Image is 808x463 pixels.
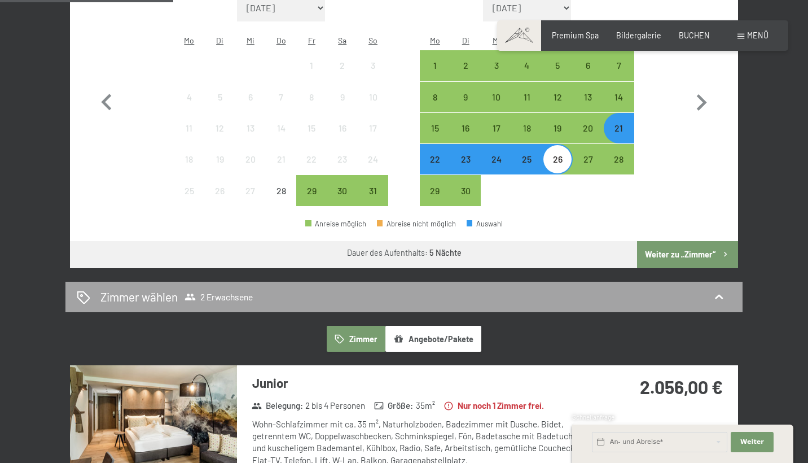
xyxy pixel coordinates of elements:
[328,93,357,121] div: 9
[297,93,326,121] div: 8
[174,82,204,112] div: Mon Aug 04 2025
[235,82,266,112] div: Anreise nicht möglich
[574,93,602,121] div: 13
[266,82,296,112] div: Anreise nicht möglich
[421,155,449,183] div: 22
[572,413,614,421] span: Schnellanfrage
[512,82,542,112] div: Anreise möglich
[174,144,204,174] div: Anreise nicht möglich
[296,175,327,206] div: Anreise möglich
[573,144,603,174] div: Sat Sep 27 2025
[296,50,327,81] div: Fri Aug 01 2025
[481,144,511,174] div: Wed Sep 24 2025
[236,124,265,152] div: 13
[450,113,481,143] div: Anreise möglich
[637,241,738,268] button: Weiter zu „Zimmer“
[574,61,602,89] div: 6
[481,82,511,112] div: Wed Sep 10 2025
[235,82,266,112] div: Wed Aug 06 2025
[450,144,481,174] div: Tue Sep 23 2025
[174,144,204,174] div: Mon Aug 18 2025
[267,186,295,215] div: 28
[513,124,541,152] div: 18
[450,175,481,206] div: Tue Sep 30 2025
[430,36,440,45] abbr: Montag
[420,82,450,112] div: Mon Sep 08 2025
[235,144,266,174] div: Anreise nicht möglich
[296,144,327,174] div: Anreise nicht möglich
[184,36,194,45] abbr: Montag
[420,50,450,81] div: Anreise möglich
[297,61,326,89] div: 1
[327,113,358,143] div: Sat Aug 16 2025
[266,175,296,206] div: Thu Aug 28 2025
[420,82,450,112] div: Anreise möglich
[358,50,388,81] div: Anreise nicht möglich
[512,113,542,143] div: Thu Sep 18 2025
[185,291,253,303] span: 2 Erwachsene
[328,124,357,152] div: 16
[542,144,573,174] div: Anreise möglich
[513,93,541,121] div: 11
[443,400,544,412] strong: Nur noch 1 Zimmer frei.
[296,113,327,143] div: Fri Aug 15 2025
[420,175,450,206] div: Mon Sep 29 2025
[358,113,388,143] div: Anreise nicht möglich
[604,144,634,174] div: Sun Sep 28 2025
[542,82,573,112] div: Anreise möglich
[679,30,710,40] span: BUCHEN
[512,113,542,143] div: Anreise möglich
[327,144,358,174] div: Anreise nicht möglich
[204,144,235,174] div: Anreise nicht möglich
[204,144,235,174] div: Tue Aug 19 2025
[377,220,456,228] div: Abreise nicht möglich
[235,113,266,143] div: Anreise nicht möglich
[267,93,295,121] div: 7
[513,61,541,89] div: 4
[574,124,602,152] div: 20
[573,82,603,112] div: Sat Sep 13 2025
[467,220,503,228] div: Auswahl
[451,124,480,152] div: 16
[359,186,387,215] div: 31
[543,155,572,183] div: 26
[305,400,365,412] span: 2 bis 4 Personen
[420,113,450,143] div: Anreise möglich
[640,376,723,398] strong: 2.056,00 €
[552,30,599,40] a: Premium Spa
[235,144,266,174] div: Wed Aug 20 2025
[450,50,481,81] div: Tue Sep 02 2025
[174,113,204,143] div: Anreise nicht möglich
[204,113,235,143] div: Anreise nicht möglich
[604,82,634,112] div: Sun Sep 14 2025
[359,93,387,121] div: 10
[204,175,235,206] div: Tue Aug 26 2025
[276,36,286,45] abbr: Donnerstag
[296,82,327,112] div: Fri Aug 08 2025
[358,144,388,174] div: Anreise nicht möglich
[605,124,633,152] div: 21
[421,93,449,121] div: 8
[481,113,511,143] div: Wed Sep 17 2025
[604,113,634,143] div: Sun Sep 21 2025
[604,50,634,81] div: Anreise möglich
[420,50,450,81] div: Mon Sep 01 2025
[266,175,296,206] div: Anreise nicht möglich
[450,175,481,206] div: Anreise möglich
[450,82,481,112] div: Tue Sep 09 2025
[205,155,234,183] div: 19
[604,113,634,143] div: Anreise möglich
[747,30,769,40] span: Menü
[266,144,296,174] div: Anreise nicht möglich
[616,30,661,40] span: Bildergalerie
[740,438,764,447] span: Weiter
[175,155,203,183] div: 18
[542,82,573,112] div: Fri Sep 12 2025
[482,93,510,121] div: 10
[204,82,235,112] div: Tue Aug 05 2025
[204,175,235,206] div: Anreise nicht möglich
[327,175,358,206] div: Sat Aug 30 2025
[543,124,572,152] div: 19
[297,155,326,183] div: 22
[205,93,234,121] div: 5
